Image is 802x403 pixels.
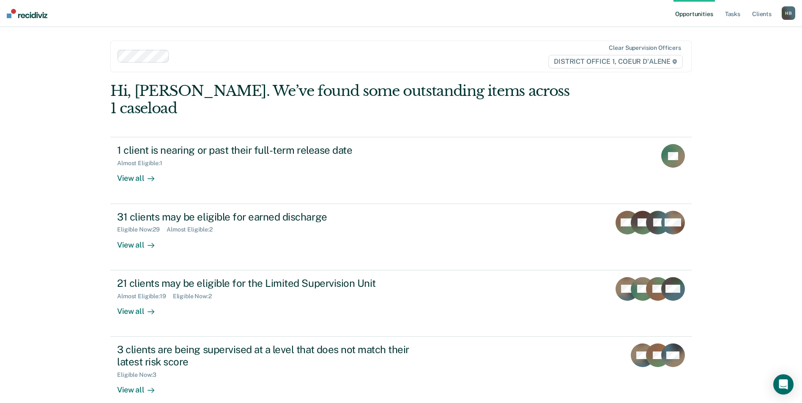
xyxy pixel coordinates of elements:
div: Eligible Now : 2 [173,293,219,300]
a: 31 clients may be eligible for earned dischargeEligible Now:29Almost Eligible:2View all [110,204,692,270]
div: Almost Eligible : 19 [117,293,173,300]
div: Almost Eligible : 2 [167,226,219,233]
div: Hi, [PERSON_NAME]. We’ve found some outstanding items across 1 caseload [110,82,575,117]
div: View all [117,378,164,395]
a: 1 client is nearing or past their full-term release dateAlmost Eligible:1View all [110,137,692,204]
div: Clear supervision officers [609,44,681,52]
div: H B [782,6,795,20]
img: Recidiviz [7,9,47,18]
button: HB [782,6,795,20]
a: 21 clients may be eligible for the Limited Supervision UnitAlmost Eligible:19Eligible Now:2View all [110,270,692,337]
div: 21 clients may be eligible for the Limited Supervision Unit [117,277,414,289]
span: DISTRICT OFFICE 1, COEUR D'ALENE [548,55,683,68]
div: View all [117,300,164,316]
div: Almost Eligible : 1 [117,160,169,167]
div: 3 clients are being supervised at a level that does not match their latest risk score [117,343,414,368]
div: Open Intercom Messenger [773,374,794,395]
div: Eligible Now : 29 [117,226,167,233]
div: 1 client is nearing or past their full-term release date [117,144,414,156]
div: View all [117,233,164,250]
div: 31 clients may be eligible for earned discharge [117,211,414,223]
div: View all [117,167,164,183]
div: Eligible Now : 3 [117,371,163,378]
